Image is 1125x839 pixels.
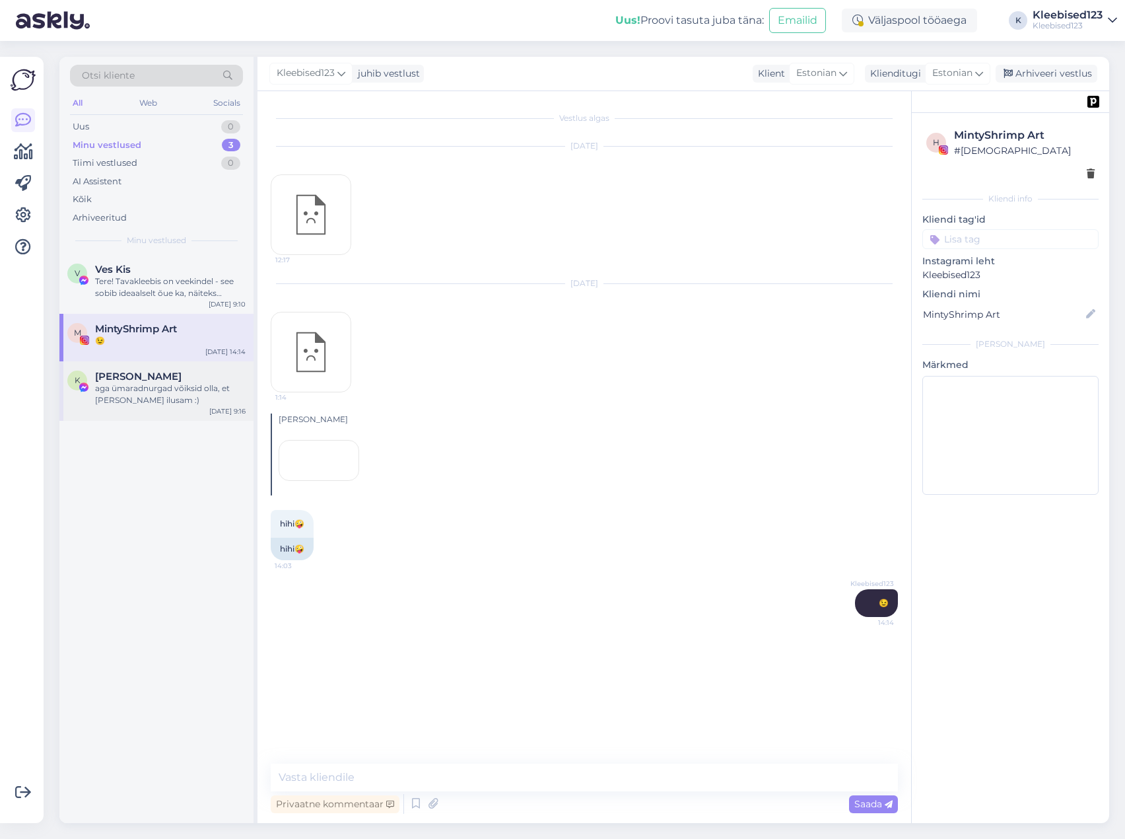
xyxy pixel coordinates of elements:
div: Web [137,94,160,112]
span: MintyShrimp Art [95,323,177,335]
div: Kliendi info [922,193,1099,205]
span: V [75,268,80,278]
img: Askly Logo [11,67,36,92]
span: K [75,375,81,385]
div: Socials [211,94,243,112]
span: 1:14 [275,392,325,402]
button: Emailid [769,8,826,33]
div: MintyShrimp Art [954,128,1095,143]
div: Kleebised123 [1033,20,1103,31]
div: Minu vestlused [73,139,141,152]
div: AI Assistent [73,175,121,188]
span: Kleebised123 [277,66,335,81]
span: 14:14 [844,618,894,628]
div: hihi🤪 [271,538,314,560]
div: aga ümaradnurgad võiksid olla, et [PERSON_NAME] ilusam :) [95,383,246,406]
div: 0 [221,157,240,170]
div: [DATE] [271,277,898,289]
span: 😉 [879,598,889,608]
input: Lisa nimi [923,307,1083,322]
span: h [933,137,939,147]
span: Estonian [796,66,836,81]
div: 3 [222,139,240,152]
div: Kõik [73,193,92,206]
div: Proovi tasuta juba täna: [615,13,764,28]
p: Märkmed [922,358,1099,372]
input: Lisa tag [922,229,1099,249]
div: Arhiveeri vestlus [996,65,1097,83]
span: Kleebised123 [844,579,894,589]
span: Kristi Cupella [95,371,182,383]
div: All [70,94,85,112]
img: pd [1087,96,1099,108]
span: hihi🤪 [280,519,304,529]
a: Kleebised123Kleebised123 [1033,10,1117,31]
div: Kleebised123 [1033,10,1103,20]
span: M [74,328,81,338]
span: 12:17 [275,255,325,265]
div: Klienditugi [865,67,921,81]
span: Otsi kliente [82,69,135,83]
div: # [DEMOGRAPHIC_DATA] [954,143,1095,158]
div: 0 [221,120,240,133]
div: [DATE] 9:16 [209,406,246,416]
p: Kliendi tag'id [922,213,1099,227]
div: Uus [73,120,89,133]
p: Instagrami leht [922,254,1099,268]
b: Uus! [615,14,640,26]
span: Saada [854,798,893,810]
div: Klient [753,67,785,81]
div: Tiimi vestlused [73,157,137,170]
div: [PERSON_NAME] [279,414,898,425]
div: [DATE] 9:10 [209,299,246,309]
div: Arhiveeritud [73,211,127,225]
span: Minu vestlused [127,235,186,246]
div: [DATE] [271,140,898,152]
div: juhib vestlust [353,67,420,81]
div: K [1009,11,1027,30]
div: [PERSON_NAME] [922,338,1099,350]
div: Vestlus algas [271,112,898,124]
div: Privaatne kommentaar [271,795,399,813]
span: 14:03 [275,561,324,571]
p: Kleebised123 [922,268,1099,282]
span: Ves Kis [95,264,131,275]
div: Väljaspool tööaega [842,9,977,32]
div: 😉 [95,335,246,347]
p: Kliendi nimi [922,287,1099,301]
div: Tere! Tavakleebis on veekindel - see sobib ideaalselt õue ka, näiteks teadetetahvlile, postkastil... [95,275,246,299]
span: Estonian [932,66,972,81]
div: [DATE] 14:14 [205,347,246,357]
